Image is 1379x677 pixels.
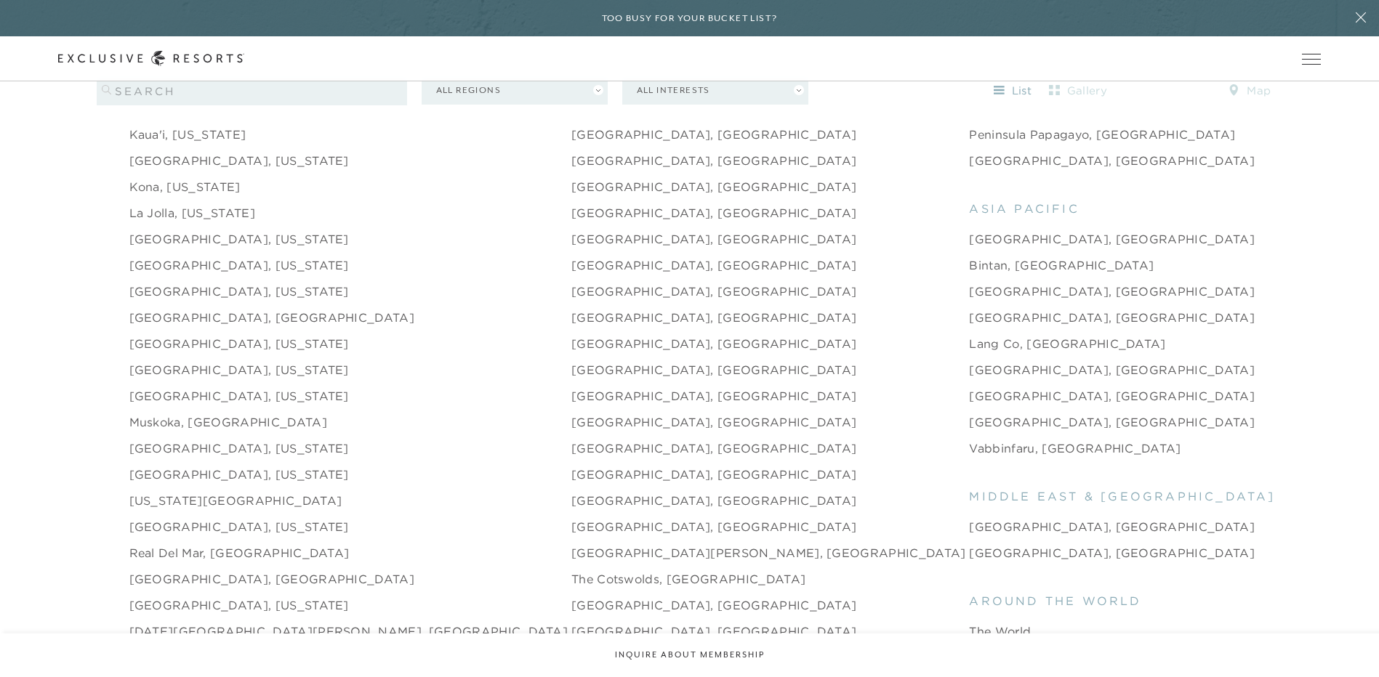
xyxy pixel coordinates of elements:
a: [GEOGRAPHIC_DATA], [GEOGRAPHIC_DATA] [129,309,415,326]
a: [GEOGRAPHIC_DATA], [GEOGRAPHIC_DATA] [571,283,857,300]
a: [GEOGRAPHIC_DATA], [GEOGRAPHIC_DATA] [571,439,857,457]
a: [GEOGRAPHIC_DATA], [GEOGRAPHIC_DATA] [571,466,857,483]
button: map [1217,79,1282,102]
a: Bintan, [GEOGRAPHIC_DATA] [969,256,1154,274]
a: [GEOGRAPHIC_DATA], [US_STATE] [129,439,349,457]
h6: Too busy for your bucket list? [602,12,778,25]
a: [GEOGRAPHIC_DATA], [GEOGRAPHIC_DATA] [969,152,1255,169]
a: [GEOGRAPHIC_DATA], [GEOGRAPHIC_DATA] [571,413,857,431]
button: gallery [1045,79,1111,102]
a: [GEOGRAPHIC_DATA], [US_STATE] [129,518,349,535]
a: [GEOGRAPHIC_DATA], [GEOGRAPHIC_DATA] [571,335,857,352]
a: Kaua'i, [US_STATE] [129,126,246,143]
a: [GEOGRAPHIC_DATA], [GEOGRAPHIC_DATA] [571,230,857,248]
a: [GEOGRAPHIC_DATA], [GEOGRAPHIC_DATA] [571,126,857,143]
a: [GEOGRAPHIC_DATA], [GEOGRAPHIC_DATA] [571,361,857,378]
a: [GEOGRAPHIC_DATA], [GEOGRAPHIC_DATA] [571,387,857,405]
a: [GEOGRAPHIC_DATA], [GEOGRAPHIC_DATA] [571,178,857,195]
a: [GEOGRAPHIC_DATA], [GEOGRAPHIC_DATA] [571,596,857,614]
a: The Cotswolds, [GEOGRAPHIC_DATA] [571,570,805,588]
a: [GEOGRAPHIC_DATA], [GEOGRAPHIC_DATA] [969,230,1255,248]
a: [GEOGRAPHIC_DATA][PERSON_NAME], [GEOGRAPHIC_DATA] [571,544,966,562]
a: [GEOGRAPHIC_DATA], [GEOGRAPHIC_DATA] [969,544,1255,562]
a: The World [969,623,1031,640]
span: around the world [969,592,1141,609]
a: [GEOGRAPHIC_DATA], [GEOGRAPHIC_DATA] [571,152,857,169]
a: [GEOGRAPHIC_DATA], [GEOGRAPHIC_DATA] [571,518,857,535]
a: [GEOGRAPHIC_DATA], [GEOGRAPHIC_DATA] [571,256,857,274]
a: [GEOGRAPHIC_DATA], [US_STATE] [129,387,349,405]
a: [GEOGRAPHIC_DATA], [GEOGRAPHIC_DATA] [969,361,1255,378]
a: [GEOGRAPHIC_DATA], [GEOGRAPHIC_DATA] [571,492,857,509]
input: search [97,76,407,105]
a: [GEOGRAPHIC_DATA], [GEOGRAPHIC_DATA] [969,283,1255,300]
a: [GEOGRAPHIC_DATA], [US_STATE] [129,152,349,169]
button: Open navigation [1302,54,1321,64]
a: La Jolla, [US_STATE] [129,204,255,222]
a: Peninsula Papagayo, [GEOGRAPHIC_DATA] [969,126,1235,143]
a: [GEOGRAPHIC_DATA], [US_STATE] [129,230,349,248]
span: middle east & [GEOGRAPHIC_DATA] [969,487,1275,505]
a: [GEOGRAPHIC_DATA], [US_STATE] [129,596,349,614]
a: [GEOGRAPHIC_DATA], [US_STATE] [129,361,349,378]
a: Muskoka, [GEOGRAPHIC_DATA] [129,413,327,431]
a: [GEOGRAPHIC_DATA], [US_STATE] [129,283,349,300]
a: [GEOGRAPHIC_DATA], [GEOGRAPHIC_DATA] [969,413,1255,431]
a: Vabbinfaru, [GEOGRAPHIC_DATA] [969,439,1181,457]
button: list [980,79,1045,102]
a: Lang Co, [GEOGRAPHIC_DATA] [969,335,1165,352]
a: [GEOGRAPHIC_DATA], [US_STATE] [129,335,349,352]
a: [GEOGRAPHIC_DATA], [GEOGRAPHIC_DATA] [969,309,1255,326]
a: [GEOGRAPHIC_DATA], [GEOGRAPHIC_DATA] [129,570,415,588]
a: [DATE][GEOGRAPHIC_DATA][PERSON_NAME], [GEOGRAPHIC_DATA] [129,623,568,640]
a: [GEOGRAPHIC_DATA], [US_STATE] [129,466,349,483]
span: asia pacific [969,200,1079,217]
a: Kona, [US_STATE] [129,178,241,195]
a: [GEOGRAPHIC_DATA], [GEOGRAPHIC_DATA] [969,518,1255,535]
button: All Regions [422,76,608,105]
a: [GEOGRAPHIC_DATA], [US_STATE] [129,256,349,274]
a: [GEOGRAPHIC_DATA], [GEOGRAPHIC_DATA] [571,204,857,222]
a: Real del Mar, [GEOGRAPHIC_DATA] [129,544,350,562]
a: [GEOGRAPHIC_DATA], [GEOGRAPHIC_DATA] [571,623,857,640]
a: [US_STATE][GEOGRAPHIC_DATA] [129,492,342,509]
a: [GEOGRAPHIC_DATA], [GEOGRAPHIC_DATA] [571,309,857,326]
a: [GEOGRAPHIC_DATA], [GEOGRAPHIC_DATA] [969,387,1255,405]
button: All Interests [622,76,808,105]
